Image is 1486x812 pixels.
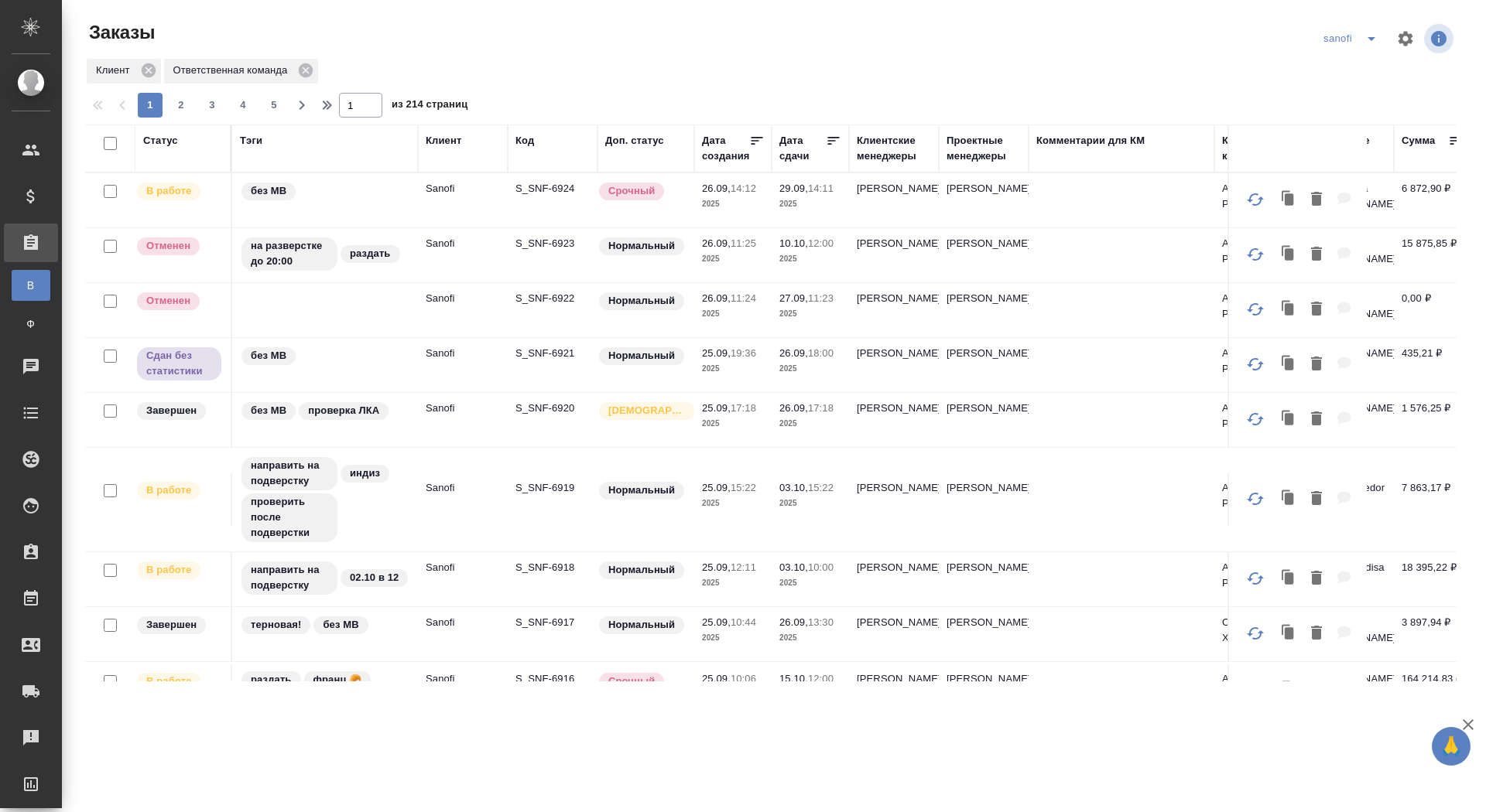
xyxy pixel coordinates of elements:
[597,671,687,692] div: Выставляется автоматически, если на указанный объем услуг необходимо больше времени в стандартном...
[1222,133,1296,164] div: Контрагент клиента
[350,246,391,261] p: раздать
[702,361,764,377] p: 2025
[597,291,687,312] div: Статус по умолчанию для стандартных заказов
[1387,20,1424,57] span: Настроить таблицу
[135,560,223,581] div: Выставляет ПМ после принятия заказа от КМа
[939,473,1029,527] td: [PERSON_NAME]
[146,348,212,379] p: Сдан без статистики
[251,183,286,199] p: без МВ
[135,401,223,421] div: Выставляет КМ при направлении счета или после выполнения всех работ/сдачи заказа клиенту. Окончат...
[608,562,675,578] p: Нормальный
[1394,664,1471,718] td: 164 214,83 ₽
[1274,349,1303,380] button: Клонировать
[608,293,675,309] p: Нормальный
[702,402,731,414] p: 25.09,
[350,570,399,585] p: 02.10 в 12
[779,575,841,591] p: 2025
[515,480,590,496] p: S_SNF-6919
[702,306,764,322] p: 2025
[12,270,50,301] a: В
[251,348,286,363] p: без МВ
[939,552,1029,606] td: [PERSON_NAME]
[849,664,939,718] td: [PERSON_NAME]
[1237,236,1274,273] button: Обновить
[251,458,328,489] p: направить на подверстку
[240,181,410,202] div: без МВ
[426,480,500,496] p: Sanofi
[597,480,687,501] div: Статус по умолчанию для стандартных заказов
[939,338,1029,392] td: [PERSON_NAME]
[1274,239,1303,271] button: Клонировать
[146,293,190,309] p: Отменен
[939,393,1029,447] td: [PERSON_NAME]
[1438,730,1464,763] span: 🙏
[251,672,292,687] p: раздать
[1432,727,1471,766] button: 🙏
[240,346,410,367] div: без МВ
[135,671,223,692] div: Выставляет ПМ после принятия заказа от КМа
[849,173,939,227] td: [PERSON_NAME]
[515,401,590,416] p: S_SNF-6920
[240,615,410,636] div: терновая!, без МВ
[1237,480,1274,517] button: Обновить
[12,309,50,339] a: Ф
[1303,563,1330,595] button: Удалить
[1222,480,1296,511] p: АО "Санофи Россия"
[1274,563,1303,595] button: Клонировать
[1303,349,1330,380] button: Удалить
[426,671,500,687] p: Sanofi
[1320,26,1387,51] div: split button
[515,346,590,361] p: S_SNF-6921
[779,561,808,573] p: 03.10,
[808,347,834,359] p: 18:00
[779,361,841,377] p: 2025
[146,562,191,578] p: В работе
[939,228,1029,282] td: [PERSON_NAME]
[1303,618,1330,650] button: Удалить
[426,615,500,630] p: Sanofi
[808,183,834,194] p: 14:11
[169,97,193,113] span: 2
[1303,404,1330,435] button: Удалить
[231,93,255,118] button: 4
[939,607,1029,661] td: [PERSON_NAME]
[1237,615,1274,652] button: Обновить
[808,561,834,573] p: 10:00
[426,181,500,196] p: Sanofi
[251,403,286,418] p: без МВ
[702,133,749,164] div: Дата создания
[1303,483,1330,515] button: Удалить
[308,403,379,418] p: проверка ЛКА
[173,63,293,78] p: Ответственная команда
[146,238,190,254] p: Отменен
[146,674,191,689] p: В работе
[779,292,808,304] p: 27.09,
[1394,393,1471,447] td: 1 576,25 ₽
[240,236,410,272] div: на разверстке до 20:00, раздать
[779,251,841,267] p: 2025
[515,615,590,630] p: S_SNF-6917
[702,575,764,591] p: 2025
[702,482,731,493] p: 25.09,
[1222,181,1296,212] p: АО "Санофи Россия"
[608,483,675,498] p: Нормальный
[731,482,756,493] p: 15:22
[350,466,380,481] p: индиз
[1394,473,1471,527] td: 7 863,17 ₽
[597,346,687,367] div: Статус по умолчанию для стандартных заказов
[702,616,731,628] p: 25.09,
[731,347,756,359] p: 19:36
[1222,560,1296,591] p: АО "Санофи Россия"
[702,237,731,249] p: 26.09,
[251,617,301,633] p: терновая!
[200,97,224,113] span: 3
[135,291,223,312] div: Выставляет КМ после отмены со стороны клиента. Если уже после запуска – КМ пишет ПМу про отмену, ...
[702,251,764,267] p: 2025
[779,347,808,359] p: 26.09,
[779,496,841,511] p: 2025
[1237,671,1274,708] button: Обновить
[19,278,43,293] span: В
[608,183,655,199] p: Срочный
[313,672,362,687] p: франц 🥐
[146,183,191,199] p: В работе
